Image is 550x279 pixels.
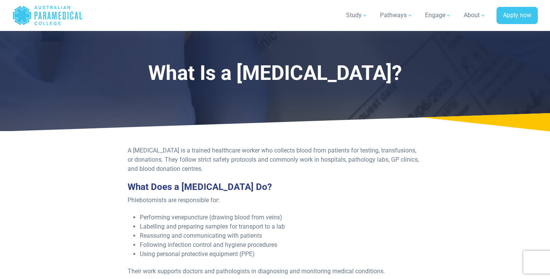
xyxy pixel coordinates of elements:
a: Study [341,5,372,26]
a: Australian Paramedical College [12,3,83,28]
h3: What Does a [MEDICAL_DATA] Do? [128,182,422,193]
p: Phlebotomists are responsible for: [128,196,422,205]
li: Following infection control and hygiene procedures [140,240,422,250]
li: Reassuring and communicating with patients [140,231,422,240]
a: Engage [421,5,456,26]
a: Apply now [497,7,538,24]
a: About [459,5,490,26]
li: Labelling and preparing samples for transport to a lab [140,222,422,231]
p: Their work supports doctors and pathologists in diagnosing and monitoring medical conditions. [128,267,422,276]
li: Performing venepuncture (drawing blood from veins) [140,213,422,222]
p: A [MEDICAL_DATA] is a trained healthcare worker who collects blood from patients for testing, tra... [128,146,422,174]
h1: What Is a [MEDICAL_DATA]? [78,61,472,85]
a: Pathways [375,5,417,26]
li: Using personal protective equipment (PPE) [140,250,422,259]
